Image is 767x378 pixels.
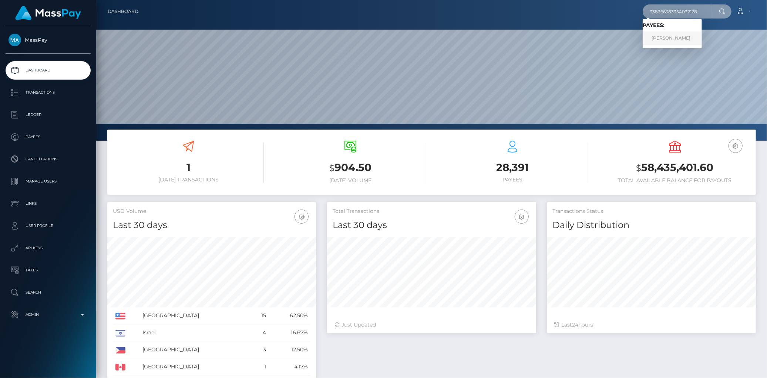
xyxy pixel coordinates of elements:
[113,177,264,183] h6: [DATE] Transactions
[334,321,528,329] div: Just Updated
[9,154,88,165] p: Cancellations
[108,4,138,19] a: Dashboard
[572,321,579,328] span: 24
[6,217,91,235] a: User Profile
[251,307,269,324] td: 15
[113,219,310,232] h4: Last 30 days
[636,163,641,173] small: $
[329,163,334,173] small: $
[6,150,91,168] a: Cancellations
[6,239,91,257] a: API Keys
[9,65,88,76] p: Dashboard
[9,176,88,187] p: Manage Users
[599,160,750,175] h3: 58,435,401.60
[113,160,264,175] h3: 1
[9,109,88,120] p: Ledger
[9,220,88,231] p: User Profile
[9,34,21,46] img: MassPay
[643,4,712,19] input: Search...
[9,198,88,209] p: Links
[115,364,125,371] img: CA.png
[115,313,125,320] img: US.png
[599,177,750,184] h6: Total Available Balance for Payouts
[643,31,702,45] a: [PERSON_NAME]
[6,283,91,302] a: Search
[6,37,91,43] span: MassPay
[269,324,310,341] td: 16.67%
[6,128,91,146] a: Payees
[6,261,91,280] a: Taxes
[437,177,588,183] h6: Payees
[115,330,125,337] img: IL.png
[553,219,750,232] h4: Daily Distribution
[140,358,251,375] td: [GEOGRAPHIC_DATA]
[6,106,91,124] a: Ledger
[9,309,88,320] p: Admin
[115,347,125,354] img: PH.png
[6,83,91,102] a: Transactions
[437,160,588,175] h3: 28,391
[6,61,91,80] a: Dashboard
[6,305,91,324] a: Admin
[275,160,426,175] h3: 904.50
[9,242,88,254] p: API Keys
[251,324,269,341] td: 4
[140,341,251,358] td: [GEOGRAPHIC_DATA]
[333,208,530,215] h5: Total Transactions
[9,287,88,298] p: Search
[553,208,750,215] h5: Transactions Status
[6,194,91,213] a: Links
[113,208,310,215] h5: USD Volume
[140,307,251,324] td: [GEOGRAPHIC_DATA]
[251,341,269,358] td: 3
[643,22,702,29] h6: Payees:
[15,6,81,20] img: MassPay Logo
[251,358,269,375] td: 1
[275,177,426,184] h6: [DATE] Volume
[333,219,530,232] h4: Last 30 days
[6,172,91,191] a: Manage Users
[269,341,310,358] td: 12.50%
[269,358,310,375] td: 4.17%
[9,265,88,276] p: Taxes
[269,307,310,324] td: 62.50%
[140,324,251,341] td: Israel
[9,87,88,98] p: Transactions
[9,131,88,143] p: Payees
[555,321,749,329] div: Last hours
